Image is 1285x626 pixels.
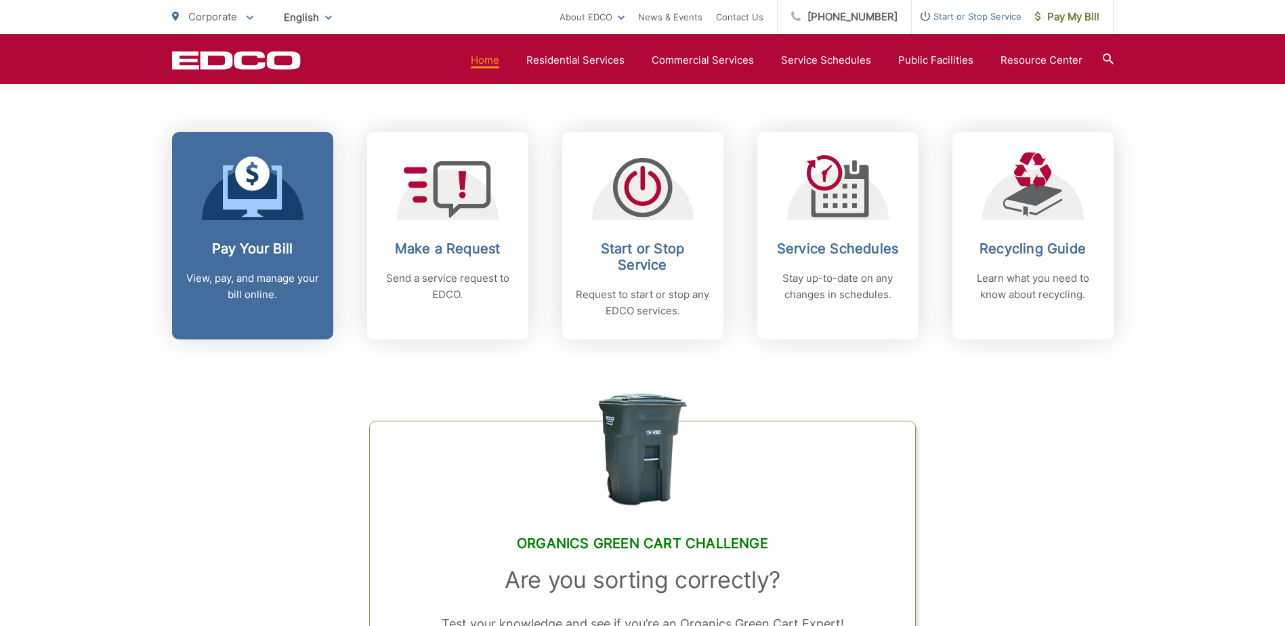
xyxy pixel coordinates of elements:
a: About EDCO [560,9,625,25]
a: EDCD logo. Return to the homepage. [172,51,301,70]
span: Pay My Bill [1035,9,1099,25]
h2: Pay Your Bill [186,241,320,257]
a: Home [471,52,499,68]
a: Public Facilities [898,52,973,68]
a: Service Schedules [781,52,871,68]
h2: Service Schedules [771,241,905,257]
p: Stay up-to-date on any changes in schedules. [771,270,905,303]
p: Send a service request to EDCO. [381,270,515,303]
a: Resource Center [1000,52,1082,68]
a: Residential Services [526,52,625,68]
h2: Make a Request [381,241,515,257]
span: English [274,5,342,29]
h3: Are you sorting correctly? [404,566,881,593]
a: Commercial Services [652,52,754,68]
a: Contact Us [716,9,763,25]
span: Corporate [188,10,237,23]
p: Request to start or stop any EDCO services. [576,287,710,319]
a: Recycling Guide Learn what you need to know about recycling. [952,132,1114,339]
h2: Start or Stop Service [576,241,710,273]
a: Make a Request Send a service request to EDCO. [367,132,528,339]
h2: Recycling Guide [966,241,1100,257]
p: Learn what you need to know about recycling. [966,270,1100,303]
a: Pay Your Bill View, pay, and manage your bill online. [172,132,333,339]
a: Service Schedules Stay up-to-date on any changes in schedules. [757,132,919,339]
a: News & Events [638,9,702,25]
p: View, pay, and manage your bill online. [186,270,320,303]
h2: Organics Green Cart Challenge [404,535,881,551]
